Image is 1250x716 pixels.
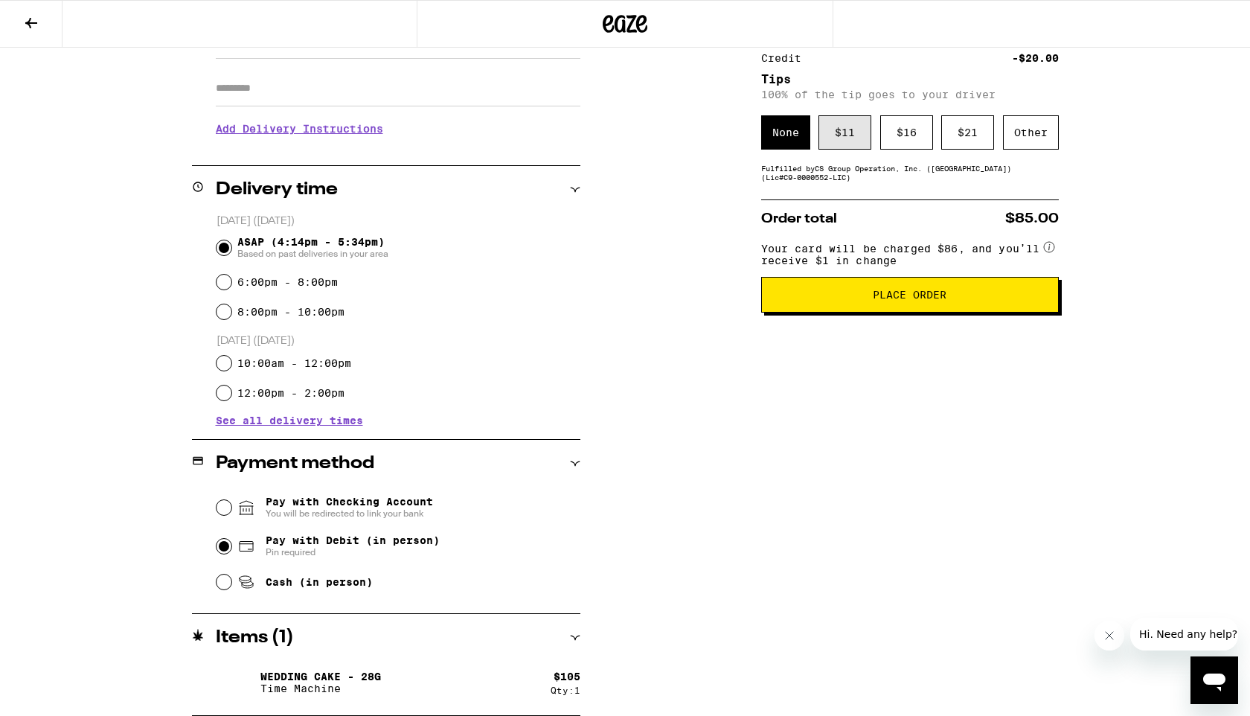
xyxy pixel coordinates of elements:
span: ASAP (4:14pm - 5:34pm) [237,236,388,260]
h2: Payment method [216,455,374,473]
div: Fulfilled by CS Group Operation, Inc. ([GEOGRAPHIC_DATA]) (Lic# C9-0000552-LIC ) [761,164,1059,182]
div: $ 11 [818,115,871,150]
span: Pay with Checking Account [266,496,433,520]
h2: Items ( 1 ) [216,629,294,647]
img: Wedding Cake - 28g [216,662,257,703]
p: Wedding Cake - 28g [260,671,381,683]
p: Time Machine [260,683,381,694]
label: 6:00pm - 8:00pm [237,276,338,288]
h2: Delivery time [216,181,338,199]
div: $ 105 [554,671,580,683]
label: 12:00pm - 2:00pm [237,387,344,399]
label: 8:00pm - 10:00pm [237,306,344,318]
span: $85.00 [1005,212,1059,226]
button: See all delivery times [216,415,363,426]
button: Place Order [761,277,1059,313]
span: Pin required [266,546,440,558]
label: 10:00am - 12:00pm [237,357,351,369]
h3: Add Delivery Instructions [216,112,580,146]
span: You will be redirected to link your bank [266,508,433,520]
h5: Tips [761,74,1059,86]
iframe: Close message [1094,621,1124,651]
div: -$20.00 [1012,53,1059,63]
p: We'll contact you at [PHONE_NUMBER] when we arrive [216,146,580,158]
div: Qty: 1 [551,685,580,695]
span: Your card will be charged $86, and you’ll receive $1 in change [761,237,1041,266]
p: [DATE] ([DATE]) [217,214,580,228]
iframe: Button to launch messaging window [1190,656,1238,704]
div: None [761,115,810,150]
span: Place Order [873,290,946,300]
div: Credit [761,53,812,63]
div: $ 16 [880,115,933,150]
div: $ 21 [941,115,994,150]
span: Cash (in person) [266,576,373,588]
span: Pay with Debit (in person) [266,534,440,546]
div: Other [1003,115,1059,150]
span: Order total [761,212,837,226]
p: [DATE] ([DATE]) [217,334,580,348]
span: Based on past deliveries in your area [237,248,388,260]
iframe: Message from company [1130,618,1238,651]
p: 100% of the tip goes to your driver [761,89,1059,100]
